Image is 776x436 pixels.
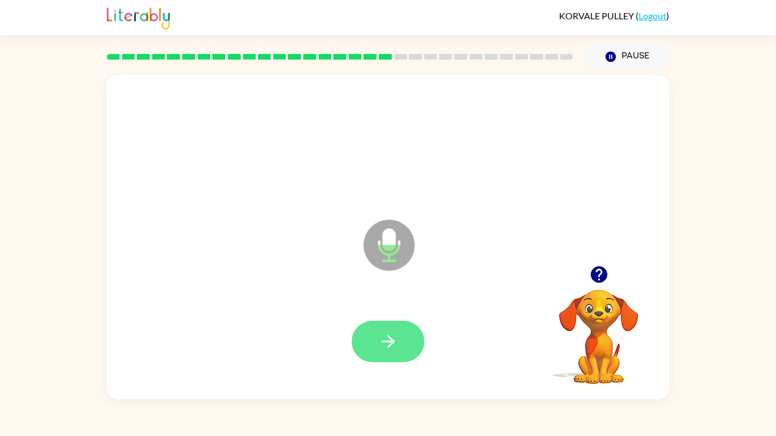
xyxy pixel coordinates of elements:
button: Pause [587,44,669,70]
video: Your browser must support playing .mp4 files to use Literably. Please try using another browser. [542,272,656,385]
span: KORVALE PULLEY [559,10,636,21]
a: Logout [639,10,666,21]
div: ( ) [559,10,669,21]
img: Literably [107,5,170,30]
